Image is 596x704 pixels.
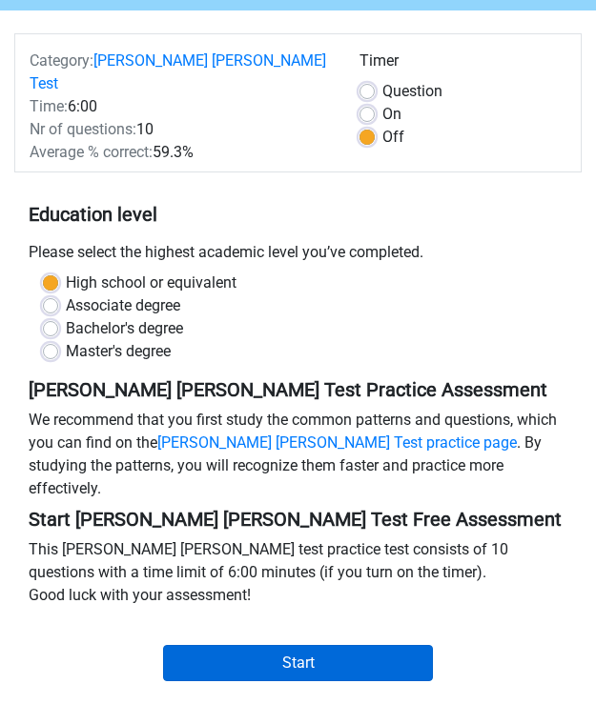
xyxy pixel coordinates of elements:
[157,433,517,452] a: [PERSON_NAME] [PERSON_NAME] Test practice page
[382,103,401,126] label: On
[14,409,582,508] div: We recommend that you first study the common patterns and questions, which you can find on the . ...
[15,141,345,164] div: 59.3%
[66,272,236,294] label: High school or equivalent
[30,51,326,92] a: [PERSON_NAME] [PERSON_NAME] Test
[14,241,582,272] div: Please select the highest academic level you’ve completed.
[15,95,345,118] div: 6:00
[66,294,180,317] label: Associate degree
[360,50,566,80] div: Timer
[66,317,183,340] label: Bachelor's degree
[30,143,153,161] span: Average % correct:
[66,340,171,363] label: Master's degree
[29,508,567,531] h5: Start [PERSON_NAME] [PERSON_NAME] Test Free Assessment
[29,195,567,233] h5: Education level
[30,120,136,138] span: Nr of questions:
[30,51,93,70] span: Category:
[15,118,345,141] div: 10
[29,378,567,401] h5: [PERSON_NAME] [PERSON_NAME] Test Practice Assessment
[163,645,433,681] input: Start
[382,126,404,149] label: Off
[30,97,68,115] span: Time:
[14,538,582,614] div: This [PERSON_NAME] [PERSON_NAME] test practice test consists of 10 questions with a time limit of...
[382,80,442,103] label: Question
